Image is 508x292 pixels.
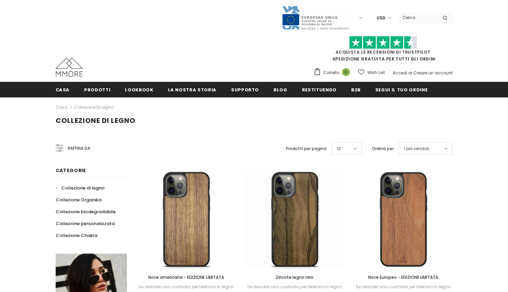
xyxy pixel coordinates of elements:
[245,274,344,281] a: Ziricote legno raro
[351,82,361,97] a: B2B
[274,82,287,97] a: Blog
[68,145,90,152] span: Raffina da
[61,185,105,191] span: Collezione di legno
[404,145,429,152] span: I più venduti
[125,82,153,97] a: Lookbook
[56,230,97,241] a: Collezione Chakra
[351,87,361,93] span: B2B
[286,145,326,152] label: Prodotti per pagina
[302,82,337,97] a: Restituendo
[56,58,83,77] img: Casi MMORE
[56,167,86,174] span: Categorie
[358,67,385,78] a: Wish List
[323,69,339,76] span: Carrello
[56,220,115,227] span: Collezione personalizzata
[354,274,452,281] a: Noce Europeo - EDIZIONE LIMITATA
[148,274,224,280] span: Noce americana - EDIZIONE LIMITATA
[337,145,341,152] span: 12
[56,116,135,125] span: Collezione di legno
[125,87,153,93] span: Lookbook
[84,87,110,93] span: Prodotti
[56,103,68,111] a: Casa
[56,206,116,218] a: Collezione biodegradabile
[314,39,453,62] span: SPEDIZIONE GRATUITA PER TUTTI GLI ORDINI
[302,87,337,93] span: Restituendo
[413,70,453,76] a: Creare un account
[274,87,287,93] span: Blog
[56,194,101,206] a: Collezione Organika
[377,15,385,21] span: USD
[56,232,97,239] span: Collezione Chakra
[168,82,217,97] a: La nostra storia
[56,87,70,93] span: Casa
[276,274,314,280] span: Ziricote legno raro
[375,87,428,93] span: Segui il tuo ordine
[336,49,431,55] a: Acquista le recensioni di TrustPilot
[408,70,412,76] span: or
[375,82,428,97] a: Segui il tuo ordine
[282,15,350,20] a: Javni Razpis
[56,218,115,230] a: Collezione personalizzata
[349,36,417,49] img: Fidati di Pilot Stars
[56,197,101,203] span: Collezione Organika
[282,5,350,30] img: Javni Razpis
[342,68,350,76] span: 0
[168,87,217,93] span: La nostra storia
[84,82,110,97] a: Prodotti
[372,145,394,152] label: Ordina per
[231,87,259,93] span: supporto
[137,274,236,281] a: Noce americana - EDIZIONE LIMITATA
[367,69,385,76] span: Wish List
[368,274,438,280] span: Noce Europeo - EDIZIONE LIMITATA
[56,182,105,194] a: Collezione di legno
[393,70,407,76] a: Accedi
[314,68,353,78] a: Carrello 0
[56,208,116,215] span: Collezione biodegradabile
[398,13,437,22] input: Search Site
[231,82,259,97] a: supporto
[56,82,70,97] a: Casa
[74,104,114,110] a: Collezione di legno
